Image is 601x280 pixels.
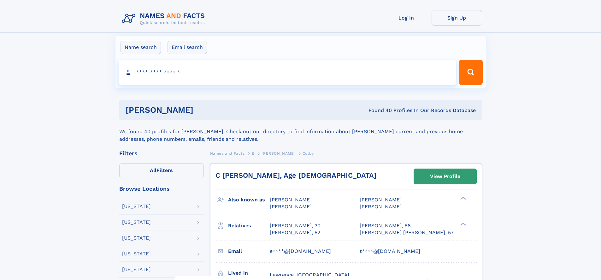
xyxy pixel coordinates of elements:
div: ❯ [459,196,466,200]
div: [US_STATE] [122,235,151,241]
div: View Profile [430,169,460,184]
h3: Also known as [228,194,270,205]
div: [US_STATE] [122,220,151,225]
a: [PERSON_NAME], 52 [270,229,320,236]
a: View Profile [414,169,476,184]
span: [PERSON_NAME] [262,151,295,156]
a: Log In [381,10,432,26]
div: [US_STATE] [122,204,151,209]
label: Email search [168,41,207,54]
label: Name search [121,41,161,54]
h3: Relatives [228,220,270,231]
input: search input [119,60,457,85]
span: E [252,151,255,156]
span: [PERSON_NAME] [270,204,312,210]
span: All [150,167,156,173]
h3: Email [228,246,270,257]
label: Filters [119,163,204,178]
a: Sign Up [432,10,482,26]
a: [PERSON_NAME] [262,149,295,157]
div: Found 40 Profiles In Our Records Database [281,107,476,114]
div: Filters [119,151,204,156]
div: [US_STATE] [122,251,151,256]
span: [PERSON_NAME] [270,197,312,203]
h3: Lived in [228,268,270,278]
span: [PERSON_NAME] [360,204,402,210]
img: Logo Names and Facts [119,10,210,27]
h1: [PERSON_NAME] [126,106,281,114]
a: [PERSON_NAME], 68 [360,222,411,229]
a: E [252,149,255,157]
span: Colby [303,151,314,156]
div: Browse Locations [119,186,204,192]
div: ❯ [459,222,466,226]
span: Lawrence, [GEOGRAPHIC_DATA] [270,272,349,278]
span: [PERSON_NAME] [360,197,402,203]
a: [PERSON_NAME], 30 [270,222,321,229]
div: [US_STATE] [122,267,151,272]
a: C [PERSON_NAME], Age [DEMOGRAPHIC_DATA] [215,171,376,179]
button: Search Button [459,60,482,85]
a: Names and Facts [210,149,245,157]
a: [PERSON_NAME] [PERSON_NAME], 57 [360,229,454,236]
div: We found 40 profiles for [PERSON_NAME]. Check out our directory to find information about [PERSON... [119,120,482,143]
